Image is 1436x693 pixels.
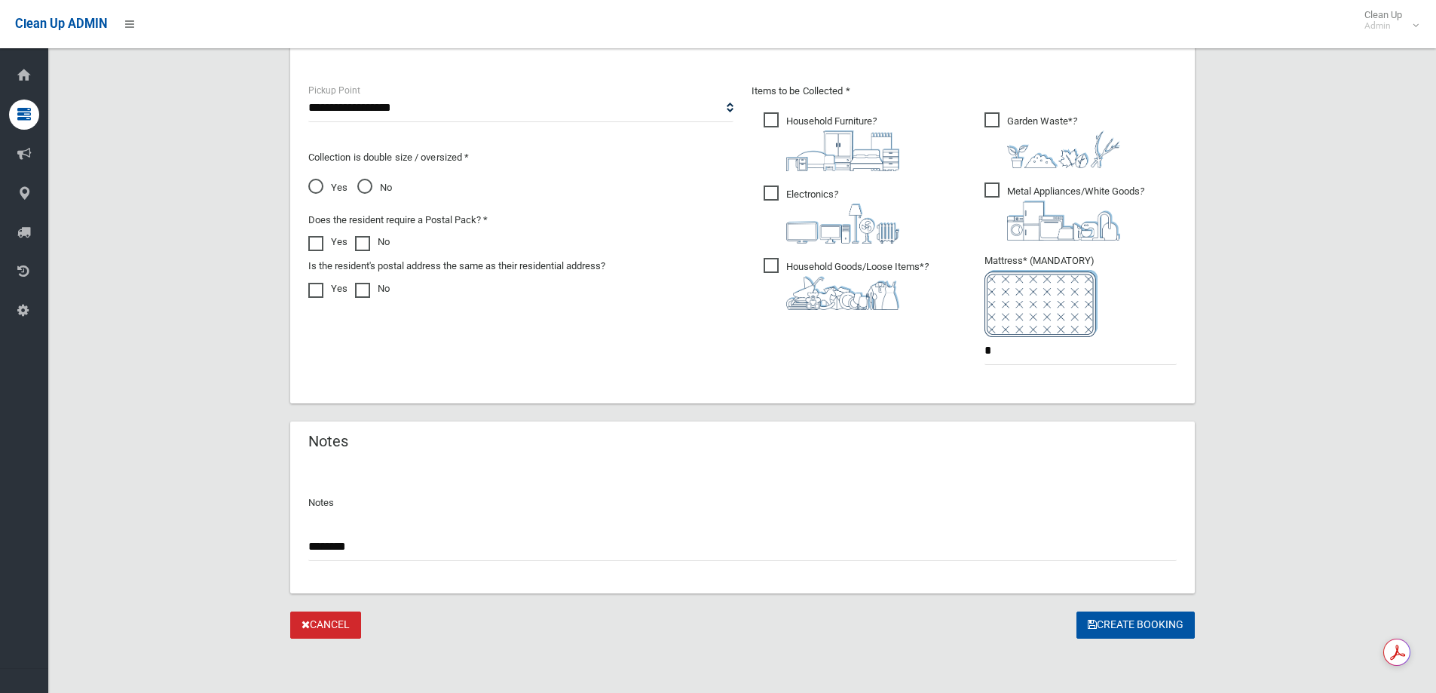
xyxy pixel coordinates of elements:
[1007,130,1120,168] img: 4fd8a5c772b2c999c83690221e5242e0.png
[357,179,392,197] span: No
[308,257,605,275] label: Is the resident's postal address the same as their residential address?
[1007,201,1120,241] img: 36c1b0289cb1767239cdd3de9e694f19.png
[786,204,899,244] img: 394712a680b73dbc3d2a6a3a7ffe5a07.png
[786,130,899,171] img: aa9efdbe659d29b613fca23ba79d85cb.png
[15,17,107,31] span: Clean Up ADMIN
[984,112,1120,168] span: Garden Waste*
[290,427,366,456] header: Notes
[308,149,733,167] p: Collection is double size / oversized *
[1007,186,1144,241] i: ?
[290,612,361,639] a: Cancel
[786,189,899,244] i: ?
[1364,20,1402,32] small: Admin
[984,255,1177,337] span: Mattress* (MANDATORY)
[764,112,899,171] span: Household Furniture
[308,233,348,251] label: Yes
[355,233,390,251] label: No
[308,280,348,298] label: Yes
[308,211,488,229] label: Does the resident require a Postal Pack? *
[984,270,1098,337] img: e7408bece873d2c1783593a074e5cb2f.png
[1007,115,1120,168] i: ?
[984,182,1144,241] span: Metal Appliances/White Goods
[786,261,929,310] i: ?
[786,276,899,310] img: b13cc3517677393f34c0a387616ef184.png
[308,494,1177,512] p: Notes
[764,258,929,310] span: Household Goods/Loose Items*
[786,115,899,171] i: ?
[764,186,899,244] span: Electronics
[1357,9,1417,32] span: Clean Up
[355,280,390,298] label: No
[1076,612,1195,639] button: Create Booking
[752,82,1177,100] p: Items to be Collected *
[308,179,348,197] span: Yes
